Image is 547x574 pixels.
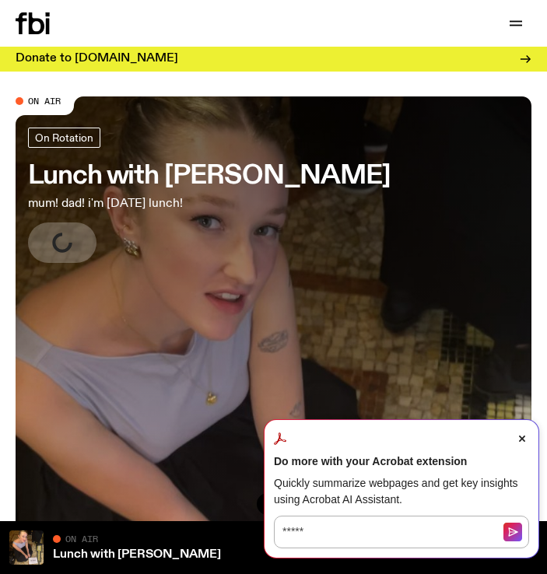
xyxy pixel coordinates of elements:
a: Lunch with [PERSON_NAME]mum! dad! i'm [DATE] lunch! [28,128,391,263]
span: On Rotation [35,131,93,143]
a: On Rotation [28,128,100,148]
a: Lunch with [PERSON_NAME] [53,548,221,561]
h3: Donate to [DOMAIN_NAME] [16,53,178,65]
p: mum! dad! i'm [DATE] lunch! [28,194,391,213]
h3: Lunch with [PERSON_NAME] [28,163,391,188]
span: On Air [28,96,61,106]
img: SLC lunch cover [9,530,44,565]
span: On Air [65,534,98,544]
